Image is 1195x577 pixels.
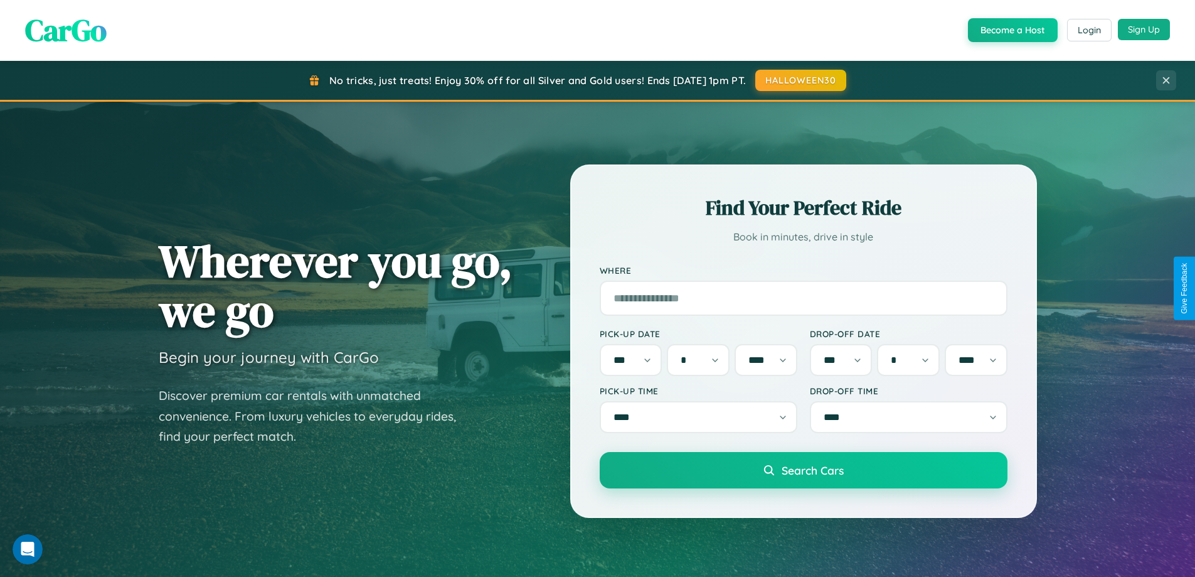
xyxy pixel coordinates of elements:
button: Login [1067,19,1112,41]
span: No tricks, just treats! Enjoy 30% off for all Silver and Gold users! Ends [DATE] 1pm PT. [329,74,746,87]
h3: Begin your journey with CarGo [159,348,379,367]
label: Drop-off Date [810,328,1007,339]
button: HALLOWEEN30 [755,70,846,91]
h2: Find Your Perfect Ride [600,194,1007,222]
span: Search Cars [782,463,844,477]
label: Pick-up Time [600,386,797,396]
button: Search Cars [600,452,1007,488]
label: Pick-up Date [600,328,797,339]
div: Give Feedback [1180,263,1189,314]
button: Become a Host [968,18,1058,42]
label: Where [600,265,1007,276]
p: Discover premium car rentals with unmatched convenience. From luxury vehicles to everyday rides, ... [159,386,472,447]
label: Drop-off Time [810,386,1007,396]
p: Book in minutes, drive in style [600,228,1007,246]
span: CarGo [25,9,107,51]
iframe: Intercom live chat [13,534,43,564]
button: Sign Up [1118,19,1170,40]
h1: Wherever you go, we go [159,236,513,335]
